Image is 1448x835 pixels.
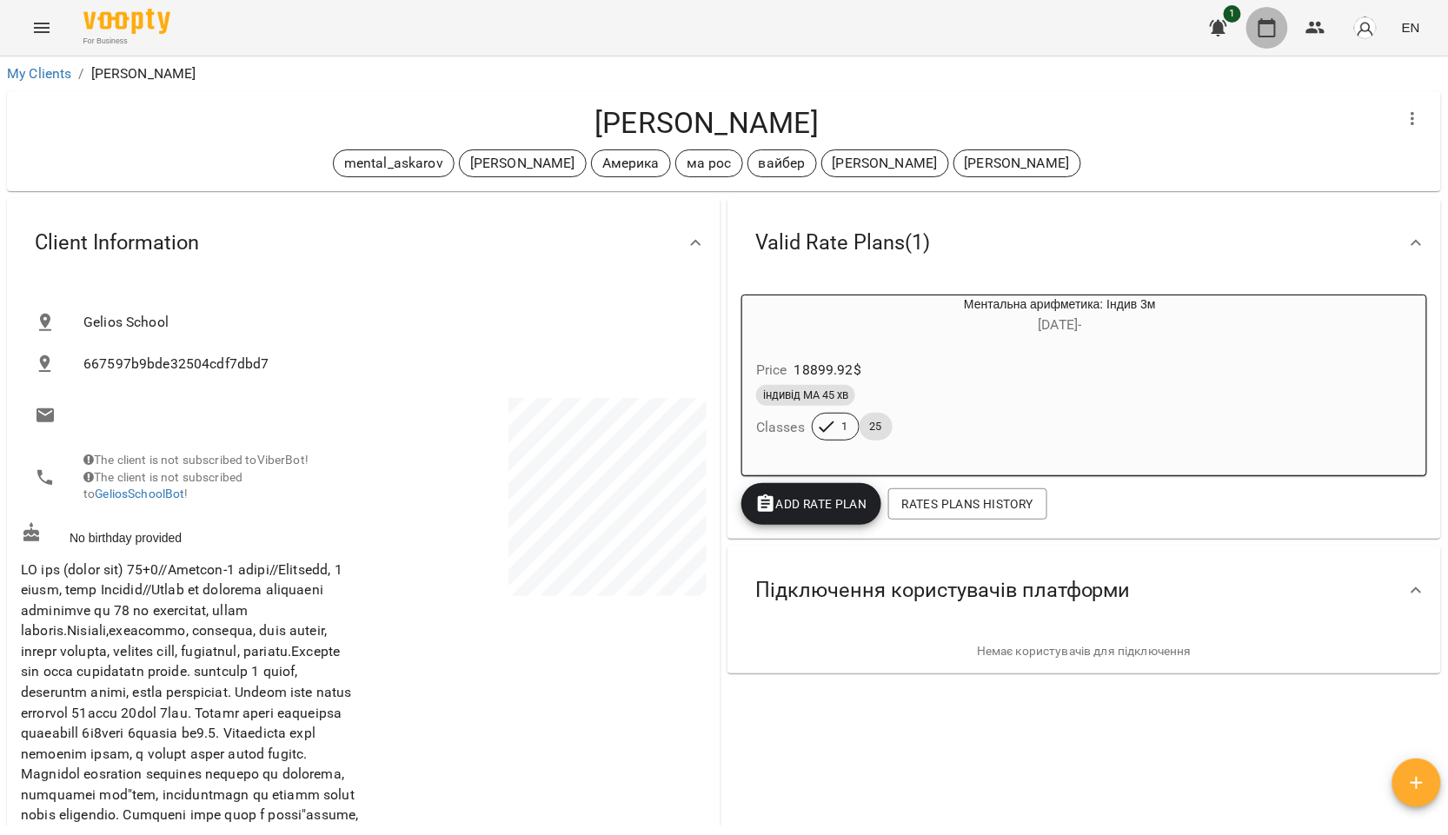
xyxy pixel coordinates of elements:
[1224,5,1241,23] span: 1
[756,415,805,440] h6: Classes
[602,153,660,174] p: Америка
[953,149,1081,177] div: [PERSON_NAME]
[747,149,817,177] div: вайбер
[832,419,859,434] span: 1
[1353,16,1378,40] img: avatar_s.png
[7,63,1441,84] nav: breadcrumb
[833,153,938,174] p: [PERSON_NAME]
[591,149,671,177] div: Америка
[17,519,364,551] div: No birthday provided
[742,295,826,337] div: Ментальна арифметика: Індив 3м
[7,198,721,288] div: Client Information
[1402,18,1420,36] span: EN
[83,312,693,333] span: Gelios School
[756,388,855,403] span: індивід МА 45 хв
[21,105,1392,141] h4: [PERSON_NAME]
[21,7,63,49] button: Menu
[7,65,71,82] a: My Clients
[675,149,743,177] div: ма рос
[470,153,575,174] p: [PERSON_NAME]
[759,153,806,174] p: вайбер
[727,198,1441,288] div: Valid Rate Plans(1)
[755,577,1131,604] span: Підключення користувачів платформи
[826,295,1294,337] div: Ментальна арифметика: Індив 3м
[35,229,199,256] span: Client Information
[91,63,196,84] p: [PERSON_NAME]
[78,63,83,84] li: /
[860,419,893,434] span: 25
[965,153,1070,174] p: [PERSON_NAME]
[83,9,170,34] img: Voopty Logo
[83,453,309,467] span: The client is not subscribed to ViberBot!
[459,149,587,177] div: [PERSON_NAME]
[687,153,732,174] p: ма рос
[755,494,867,514] span: Add Rate plan
[888,488,1047,520] button: Rates Plans History
[794,360,861,381] p: 18899.92 $
[83,36,170,47] span: For Business
[333,149,455,177] div: mental_askarov
[741,643,1427,660] p: Немає користувачів для підключення
[1039,316,1082,333] span: [DATE] -
[83,354,693,374] span: 667597b9bde32504cdf7dbd7
[756,358,787,382] h6: Price
[95,487,184,500] a: GeliosSchoolBot
[902,494,1033,514] span: Rates Plans History
[741,483,881,525] button: Add Rate plan
[742,295,1294,461] button: Ментальна арифметика: Індив 3м[DATE]- Price18899.92$індивід МА 45 хвClasses125
[1395,11,1427,43] button: EN
[83,470,242,501] span: The client is not subscribed to !
[727,546,1441,635] div: Підключення користувачів платформи
[755,229,930,256] span: Valid Rate Plans ( 1 )
[821,149,949,177] div: [PERSON_NAME]
[344,153,443,174] p: mental_askarov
